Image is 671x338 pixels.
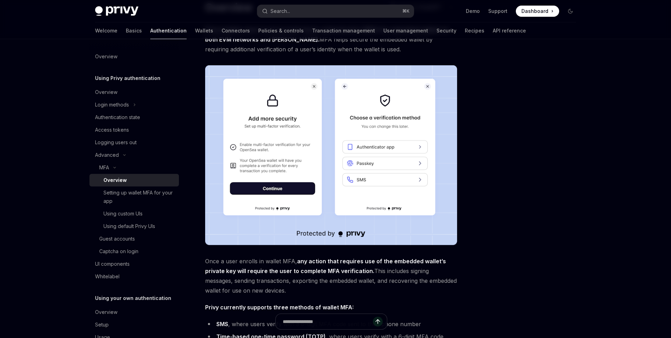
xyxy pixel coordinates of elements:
span: ⌘ K [402,8,410,14]
a: Basics [126,22,142,39]
a: Security [436,22,456,39]
a: Recipes [465,22,484,39]
a: Overview [89,174,179,186]
div: Whitelabel [95,272,120,281]
a: API reference [493,22,526,39]
a: Dashboard [516,6,559,17]
img: images/MFA.png [205,65,457,245]
img: dark logo [95,6,138,16]
a: Overview [89,86,179,98]
a: Overview [89,50,179,63]
a: Guest accounts [89,233,179,245]
h5: Using Privy authentication [95,74,160,82]
div: Captcha on login [99,247,138,256]
div: Overview [103,176,127,184]
div: Login methods [95,101,129,109]
button: Send message [373,317,383,326]
a: Policies & controls [258,22,304,39]
a: Whitelabel [89,270,179,283]
span: Once a user enrolls in wallet MFA, This includes signing messages, sending transactions, exportin... [205,256,457,295]
div: Search... [270,7,290,15]
div: Authentication state [95,113,140,122]
strong: any action that requires use of the embedded wallet’s private key will require the user to comple... [205,258,446,274]
a: Logging users out [89,136,179,149]
a: Support [488,8,507,15]
a: Using default Privy UIs [89,220,179,233]
button: Search...⌘K [257,5,414,17]
h5: Using your own authentication [95,294,171,302]
a: Setting up wallet MFA for your app [89,186,179,207]
div: Using custom UIs [103,210,143,218]
div: Overview [95,88,117,96]
a: User management [383,22,428,39]
strong: Privy currently supports three methods of wallet MFA: [205,304,354,311]
div: Logging users out [95,138,137,147]
span: Dashboard [521,8,548,15]
a: Demo [466,8,480,15]
a: Authentication state [89,111,179,124]
a: Wallets [195,22,213,39]
div: Overview [95,308,117,316]
a: UI components [89,258,179,270]
a: Captcha on login [89,245,179,258]
div: Setting up wallet MFA for your app [103,189,175,205]
span: MFA helps secure the embedded wallet by requiring additional verification of a user’s identity wh... [205,25,457,54]
div: Guest accounts [99,235,135,243]
a: Access tokens [89,124,179,136]
div: Access tokens [95,126,129,134]
a: Setup [89,318,179,331]
div: Advanced [95,151,119,159]
a: Authentication [150,22,187,39]
div: Using default Privy UIs [103,222,155,230]
div: UI components [95,260,130,268]
a: Welcome [95,22,117,39]
a: Using custom UIs [89,207,179,220]
div: Overview [95,52,117,61]
button: Toggle dark mode [565,6,576,17]
div: Setup [95,321,109,329]
div: MFA [99,163,109,172]
a: Connectors [222,22,250,39]
a: Overview [89,306,179,318]
a: Transaction management [312,22,375,39]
